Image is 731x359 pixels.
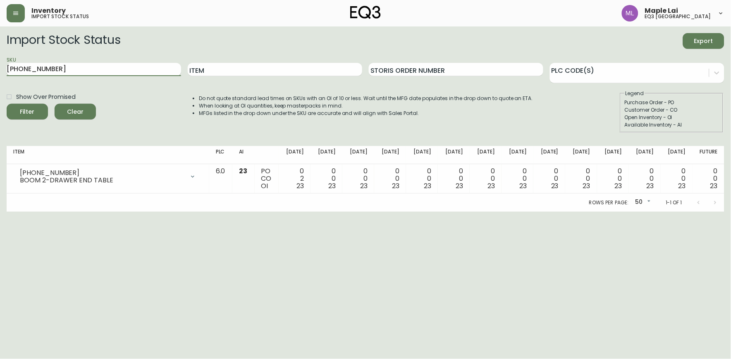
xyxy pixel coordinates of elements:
button: Export [683,33,724,49]
div: 0 0 [572,168,590,190]
div: [PHONE_NUMBER] [20,169,184,177]
button: Clear [55,104,96,120]
th: [DATE] [533,146,565,164]
img: logo [350,6,381,19]
span: 23 [583,181,590,191]
div: 0 0 [540,168,559,190]
div: Customer Order - CO [625,106,719,114]
th: Item [7,146,209,164]
button: Filter [7,104,48,120]
th: [DATE] [470,146,502,164]
div: Open Inventory - OI [625,114,719,121]
th: [DATE] [342,146,374,164]
div: 0 0 [699,168,718,190]
th: [DATE] [565,146,597,164]
p: Rows per page: [589,199,628,206]
div: 0 2 [285,168,304,190]
th: [DATE] [629,146,661,164]
div: 0 0 [476,168,495,190]
span: 23 [615,181,622,191]
li: When looking at OI quantities, keep masterpacks in mind. [199,102,533,110]
div: Filter [20,107,35,117]
th: [DATE] [438,146,470,164]
th: AI [232,146,254,164]
div: 0 0 [604,168,622,190]
span: 23 [487,181,495,191]
div: 0 0 [381,168,399,190]
div: 50 [632,196,652,209]
th: Future [693,146,724,164]
h5: eq3 [GEOGRAPHIC_DATA] [645,14,711,19]
th: [DATE] [311,146,342,164]
th: [DATE] [279,146,311,164]
span: OI [261,181,268,191]
span: Show Over Promised [16,93,75,101]
span: Export [690,36,718,46]
span: 23 [678,181,686,191]
div: PO CO [261,168,272,190]
span: Inventory [31,7,66,14]
div: 0 0 [413,168,431,190]
div: 0 0 [317,168,336,190]
th: [DATE] [406,146,438,164]
p: 1-1 of 1 [666,199,682,206]
div: 0 0 [444,168,463,190]
span: Maple Lai [645,7,678,14]
legend: Legend [625,90,645,97]
span: 23 [519,181,527,191]
span: Clear [61,107,89,117]
span: 23 [239,166,247,176]
th: [DATE] [502,146,533,164]
span: 23 [647,181,654,191]
th: [DATE] [661,146,693,164]
div: BOOM 2-DRAWER END TABLE [20,177,184,184]
img: 61e28cffcf8cc9f4e300d877dd684943 [622,5,638,22]
span: 23 [424,181,431,191]
div: Purchase Order - PO [625,99,719,106]
span: 23 [392,181,399,191]
span: 23 [328,181,336,191]
span: 23 [296,181,304,191]
span: 23 [551,181,559,191]
li: MFGs listed in the drop down under the SKU are accurate and will align with Sales Portal. [199,110,533,117]
li: Do not quote standard lead times on SKUs with an OI of 10 or less. Wait until the MFG date popula... [199,95,533,102]
span: 23 [360,181,368,191]
th: [DATE] [597,146,629,164]
div: 0 0 [349,168,368,190]
div: [PHONE_NUMBER]BOOM 2-DRAWER END TABLE [13,168,203,186]
div: 0 0 [508,168,527,190]
h2: Import Stock Status [7,33,120,49]
td: 6.0 [209,164,233,194]
span: 23 [456,181,463,191]
div: 0 0 [635,168,654,190]
th: PLC [209,146,233,164]
div: 0 0 [667,168,686,190]
span: 23 [710,181,718,191]
th: [DATE] [374,146,406,164]
div: Available Inventory - AI [625,121,719,129]
h5: import stock status [31,14,89,19]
